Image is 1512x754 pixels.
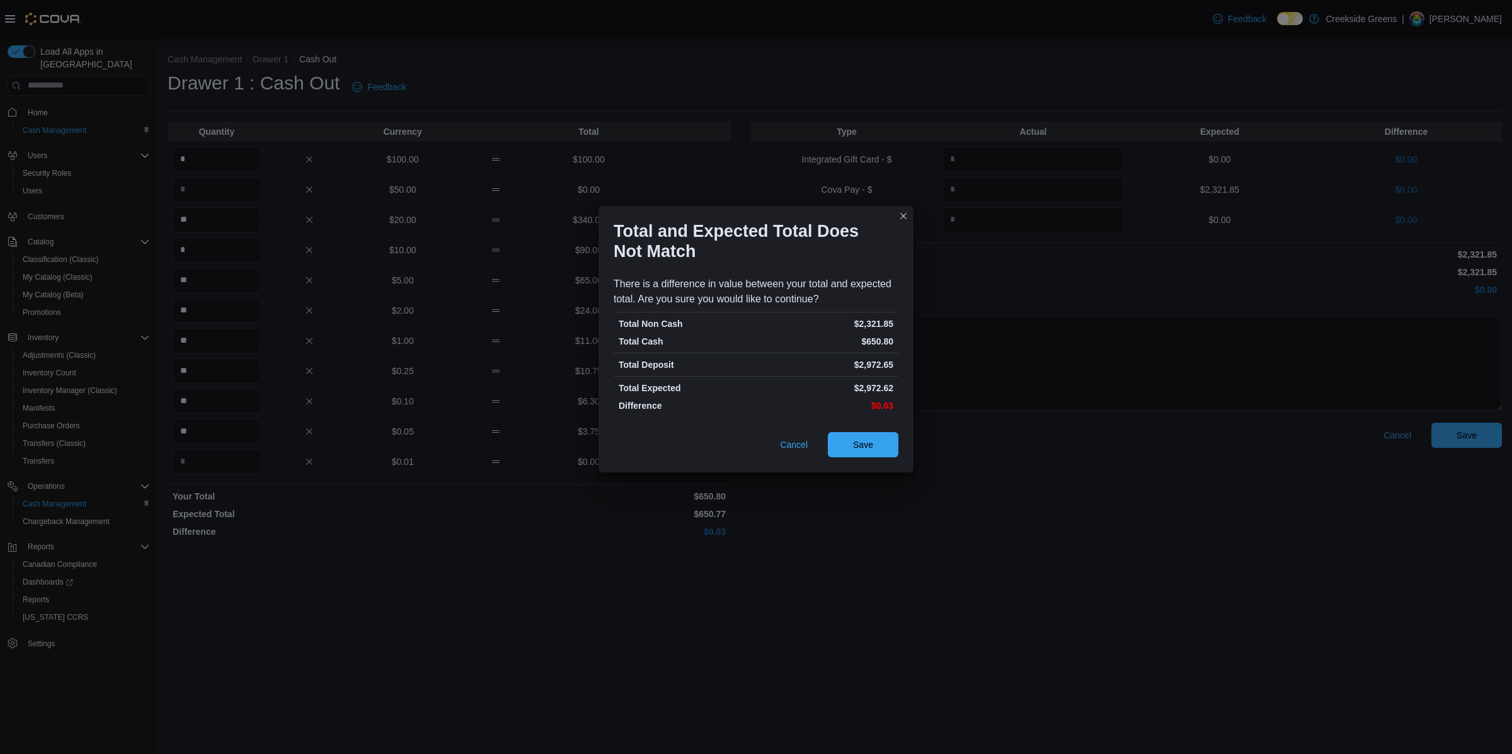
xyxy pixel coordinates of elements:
[828,432,898,457] button: Save
[853,438,873,451] span: Save
[759,335,893,348] p: $650.80
[619,382,753,394] p: Total Expected
[759,382,893,394] p: $2,972.62
[619,358,753,371] p: Total Deposit
[619,399,753,412] p: Difference
[896,208,911,224] button: Closes this modal window
[619,335,753,348] p: Total Cash
[614,221,888,261] h1: Total and Expected Total Does Not Match
[759,358,893,371] p: $2,972.65
[780,438,808,451] span: Cancel
[775,432,813,457] button: Cancel
[759,317,893,330] p: $2,321.85
[759,399,893,412] p: $0.03
[614,277,898,307] div: There is a difference in value between your total and expected total. Are you sure you would like...
[619,317,753,330] p: Total Non Cash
